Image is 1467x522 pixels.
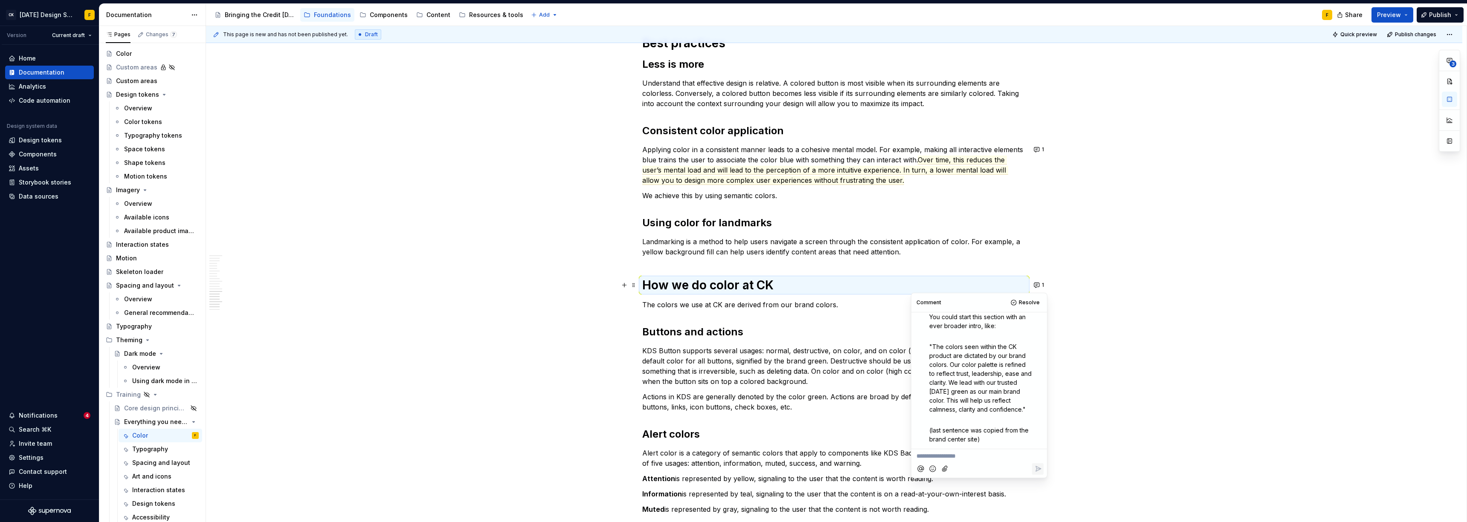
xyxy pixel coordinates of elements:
div: Comment [916,299,941,306]
button: Add [528,9,560,21]
div: F [194,431,196,440]
a: Typography [102,320,202,333]
span: 1 [1042,146,1044,153]
div: Overview [124,295,152,303]
div: Changes [146,31,177,38]
a: ColorF [119,429,202,442]
a: Home [5,52,94,65]
div: Notifications [19,411,58,420]
a: Custom areas [102,74,202,88]
h2: Using color for landmarks [642,216,1026,230]
div: Design tokens [19,136,62,144]
a: Overview [119,360,202,374]
span: (last sentence was copied from the brand center site) [929,427,1030,443]
div: Typography [132,445,168,453]
a: Components [356,8,411,22]
span: 1 [1042,282,1044,288]
div: Design tokens [116,90,159,99]
div: Data sources [19,192,58,201]
div: General recommendations [124,309,194,317]
a: Settings [5,451,94,464]
a: Skeleton loader [102,265,202,279]
button: Resolve [1008,297,1044,309]
button: 1 [1031,279,1048,291]
a: Interaction states [102,238,202,251]
span: 7 [170,31,177,38]
div: Theming [116,336,142,344]
a: Code automation [5,94,94,107]
div: Available product imagery [124,227,194,235]
div: Training [102,388,202,401]
button: Preview [1371,7,1413,23]
a: Spacing and layout [119,456,202,470]
div: Color [116,49,132,58]
div: Core design principles [124,404,188,412]
a: Imagery [102,183,202,197]
button: Add emoji [927,463,939,475]
a: Available icons [110,211,202,224]
div: Components [370,11,408,19]
p: Applying color in a consistent manner leads to a cohesive mental model. For example, making all i... [642,144,1026,185]
a: Analytics [5,80,94,93]
a: Available product imagery [110,224,202,238]
svg: Supernova Logo [28,507,71,515]
h2: Alert colors [642,427,1026,441]
span: You could start this section with an ever broader intro, like: [929,313,1027,329]
div: Invite team [19,439,52,448]
div: Overview [124,199,152,208]
span: "The colors seen within the CK product are dictated by our brand colors. Our color palette is ref... [929,343,1033,413]
a: Custom areas [102,61,202,74]
div: Space tokens [124,145,165,153]
a: Bringing the Credit [DATE] brand to life across products [211,8,299,22]
a: Spacing and layout [102,279,202,292]
h2: Less is more [642,58,1026,71]
div: Search ⌘K [19,425,51,434]
div: Skeleton loader [116,268,163,276]
div: Using dark mode in Figma [132,377,197,385]
button: Publish changes [1384,29,1440,40]
a: Design tokens [119,497,202,510]
button: Reply [1032,463,1044,475]
a: Design tokens [5,133,94,147]
span: Publish changes [1395,31,1436,38]
span: Current draft [52,32,85,39]
div: Typography tokens [124,131,182,140]
button: Search ⌘K [5,423,94,436]
div: Help [19,482,32,490]
a: Content [413,8,454,22]
a: Everything you need to know [110,415,202,429]
div: Dark mode [124,349,156,358]
a: Using dark mode in Figma [119,374,202,388]
strong: Attention [642,474,675,483]
div: Storybook stories [19,178,71,187]
div: Motion [116,254,137,262]
button: Publish [1417,7,1464,23]
p: Understand that effective design is relative. A colored button is most visible when its surroundi... [642,78,1026,109]
div: Version [7,32,26,39]
h1: How we do color at CK [642,277,1026,293]
div: Overview [124,104,152,112]
a: Overview [110,197,202,211]
button: Notifications4 [5,409,94,422]
span: Over time, this reduces the user’s mental load and will lead to the perception of a more intuitiv... [642,156,1008,185]
p: Actions in KDS are generally denoted by the color green. Actions are broad by definition and can ... [642,392,1026,412]
button: Quick preview [1330,29,1381,40]
div: Training [116,390,141,399]
p: is represented by yellow, signaling to the user that the content is worth reading. [642,473,1026,484]
div: Shape tokens [124,159,165,167]
h2: Buttons and actions [642,325,1026,339]
h2: Consistent color application [642,124,1026,138]
div: Composer editor [915,449,1044,461]
p: Landmarking is a method to help users navigate a screen through the consistent application of col... [642,236,1026,257]
button: Share [1333,7,1368,23]
a: Shape tokens [110,156,202,170]
div: Accessibility [132,513,170,522]
a: Data sources [5,190,94,203]
strong: Information [642,490,682,498]
div: Page tree [211,6,527,23]
div: Design tokens [132,499,175,508]
div: Settings [19,453,43,462]
a: Typography tokens [110,129,202,142]
p: Alert color is a category of semantic colors that apply to components like KDS Badge and KDS Noti... [642,448,1026,468]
